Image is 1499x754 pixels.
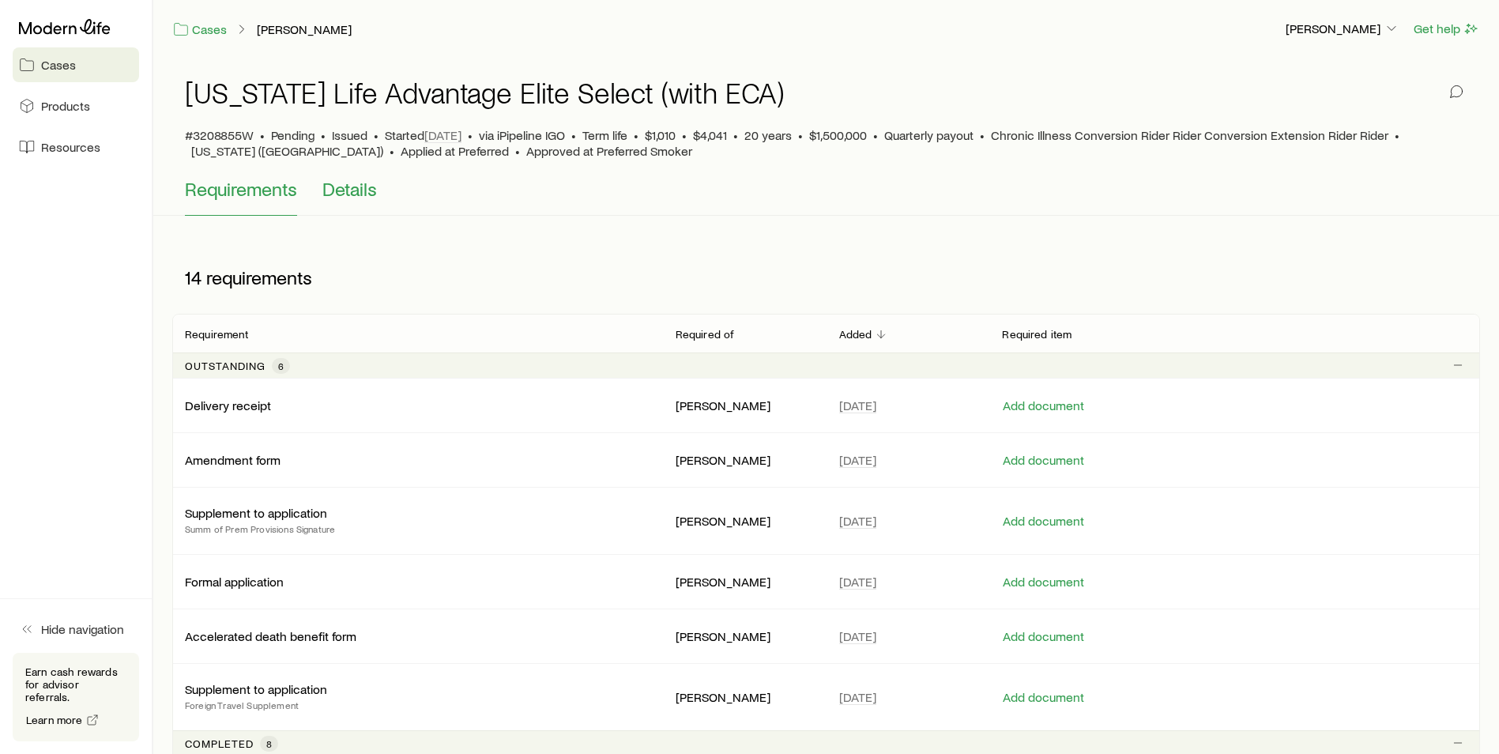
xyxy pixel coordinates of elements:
h1: [US_STATE] Life Advantage Elite Select (with ECA) [185,77,784,108]
a: Cases [13,47,139,82]
span: Chronic Illness Conversion Rider Rider Conversion Extension Rider Rider [991,127,1388,143]
button: Add document [1002,453,1085,468]
span: • [634,127,638,143]
span: [DATE] [839,574,876,590]
p: Summ of Prem Provisions Signature [185,521,335,537]
p: Started [385,127,461,143]
span: #3208855W [185,127,254,143]
button: Hide navigation [13,612,139,647]
button: Add document [1002,690,1085,705]
span: • [321,127,326,143]
button: Add document [1002,575,1085,590]
span: [DATE] [839,628,876,644]
span: • [798,127,803,143]
button: Add document [1002,514,1085,529]
a: Products [13,89,139,123]
span: [DATE] [839,689,876,705]
a: [PERSON_NAME] [256,22,352,37]
p: Earn cash rewards for advisor referrals. [25,665,126,703]
p: Formal application [185,574,284,590]
button: Add document [1002,629,1085,644]
span: Issued [332,127,367,143]
p: Accelerated death benefit form [185,628,356,644]
span: Requirements [185,178,297,200]
p: Pending [271,127,314,143]
span: • [733,127,738,143]
span: • [873,127,878,143]
p: [PERSON_NAME] [676,689,814,705]
span: Quarterly payout [884,127,974,143]
p: [PERSON_NAME] [676,513,814,529]
p: [PERSON_NAME] [1286,21,1399,36]
span: 8 [266,737,272,750]
span: • [571,127,576,143]
span: 6 [278,360,284,372]
span: $1,010 [645,127,676,143]
p: Delivery receipt [185,398,271,413]
p: [PERSON_NAME] [676,628,814,644]
p: Required of [676,328,735,341]
span: $1,500,000 [809,127,867,143]
span: • [1395,127,1399,143]
span: • [468,127,473,143]
span: Cases [41,57,76,73]
span: $4,041 [693,127,727,143]
span: • [682,127,687,143]
span: Resources [41,139,100,155]
p: Added [839,328,872,341]
p: [PERSON_NAME] [676,574,814,590]
span: • [515,143,520,159]
span: [DATE] [424,127,461,143]
p: Foreign Travel Supplement [185,697,327,713]
span: [DATE] [839,398,876,413]
div: Application details tabs [185,178,1467,216]
p: Supplement to application [185,505,327,521]
p: Outstanding [185,360,266,372]
span: • [374,127,379,143]
a: Resources [13,130,139,164]
p: Required item [1002,328,1072,341]
span: Products [41,98,90,114]
span: • [260,127,265,143]
p: Requirement [185,328,248,341]
p: Completed [185,737,254,750]
button: Get help [1413,20,1480,38]
span: Term life [582,127,627,143]
span: requirements [206,266,312,288]
span: [US_STATE] ([GEOGRAPHIC_DATA]) [191,143,383,159]
span: Learn more [26,714,83,726]
button: [PERSON_NAME] [1285,20,1400,39]
span: via iPipeline IGO [479,127,565,143]
span: [DATE] [839,513,876,529]
span: Details [322,178,377,200]
span: • [980,127,985,143]
div: Earn cash rewards for advisor referrals.Learn more [13,653,139,741]
span: Applied at Preferred [401,143,509,159]
p: Supplement to application [185,681,327,697]
span: Hide navigation [41,621,124,637]
span: 20 years [744,127,792,143]
p: [PERSON_NAME] [676,452,814,468]
p: Amendment form [185,452,281,468]
a: Cases [172,21,228,39]
span: • [390,143,394,159]
span: Approved at Preferred Smoker [526,143,692,159]
button: Add document [1002,398,1085,413]
span: 14 [185,266,201,288]
span: [DATE] [839,452,876,468]
p: [PERSON_NAME] [676,398,814,413]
